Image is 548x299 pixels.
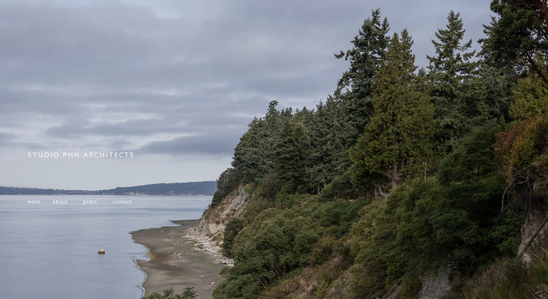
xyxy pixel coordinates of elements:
a: press [83,198,97,205]
a: contact [113,198,132,205]
span: STUDIO PHH ARCHITECTS [28,150,134,159]
a: about [53,198,68,205]
a: work [28,198,40,205]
